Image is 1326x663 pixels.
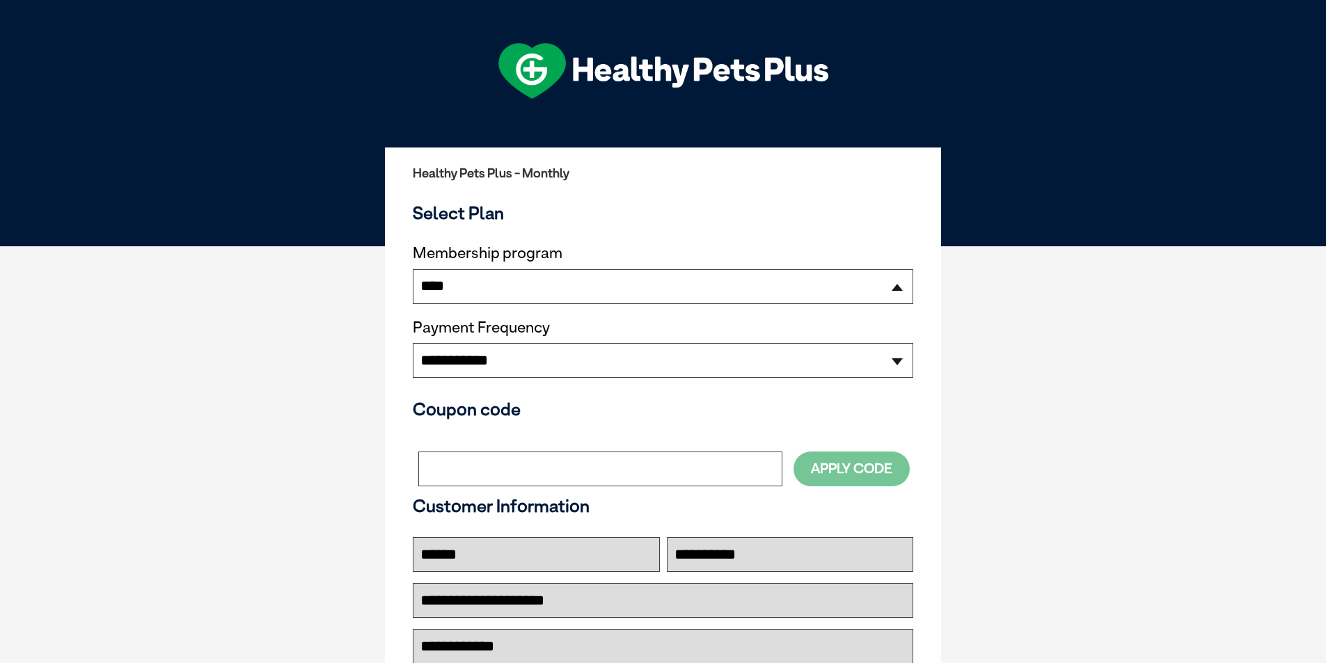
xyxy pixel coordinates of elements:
[794,452,910,486] button: Apply Code
[413,399,913,420] h3: Coupon code
[413,166,913,180] h2: Healthy Pets Plus - Monthly
[413,244,913,262] label: Membership program
[413,495,913,516] h3: Customer Information
[498,43,828,99] img: hpp-logo-landscape-green-white.png
[413,202,913,223] h3: Select Plan
[413,319,550,337] label: Payment Frequency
